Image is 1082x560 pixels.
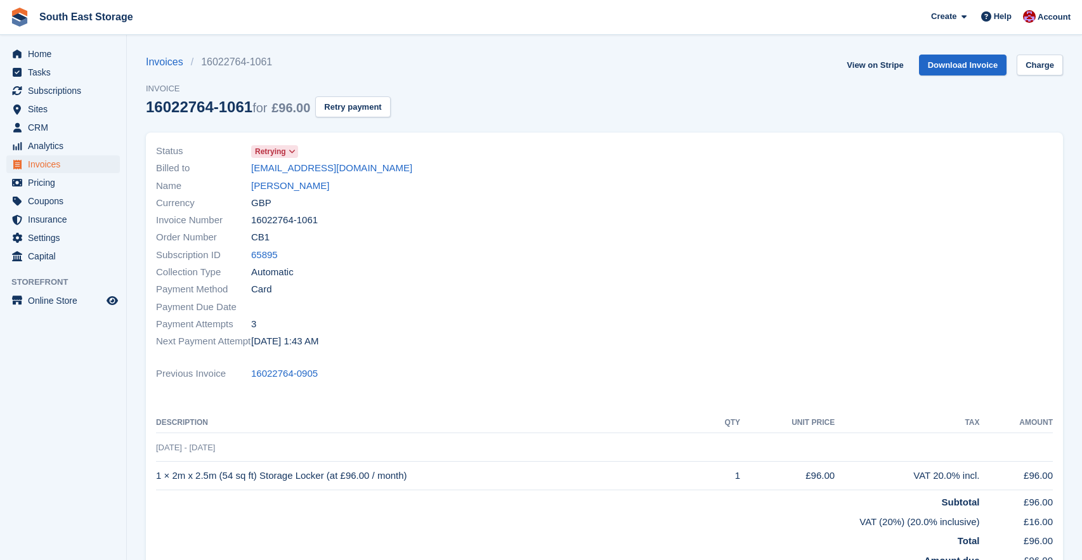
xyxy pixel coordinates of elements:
[156,462,706,490] td: 1 × 2m x 2.5m (54 sq ft) Storage Locker (at £96.00 / month)
[6,45,120,63] a: menu
[251,248,278,263] a: 65895
[156,265,251,280] span: Collection Type
[958,535,980,546] strong: Total
[942,497,980,507] strong: Subtotal
[919,55,1007,75] a: Download Invoice
[251,179,329,193] a: [PERSON_NAME]
[156,248,251,263] span: Subscription ID
[146,82,391,95] span: Invoice
[994,10,1012,23] span: Help
[271,101,310,115] span: £96.00
[6,155,120,173] a: menu
[156,300,251,315] span: Payment Due Date
[156,179,251,193] span: Name
[10,8,29,27] img: stora-icon-8386f47178a22dfd0bd8f6a31ec36ba5ce8667c1dd55bd0f319d3a0aa187defe.svg
[6,119,120,136] a: menu
[980,490,1053,510] td: £96.00
[28,247,104,265] span: Capital
[6,137,120,155] a: menu
[251,230,270,245] span: CB1
[740,413,835,433] th: Unit Price
[251,213,318,228] span: 16022764-1061
[931,10,956,23] span: Create
[34,6,138,27] a: South East Storage
[146,55,191,70] a: Invoices
[28,100,104,118] span: Sites
[6,63,120,81] a: menu
[28,137,104,155] span: Analytics
[251,367,318,381] a: 16022764-0905
[156,510,980,530] td: VAT (20%) (20.0% inclusive)
[740,462,835,490] td: £96.00
[251,144,298,159] a: Retrying
[6,100,120,118] a: menu
[251,265,294,280] span: Automatic
[980,529,1053,549] td: £96.00
[156,230,251,245] span: Order Number
[980,413,1053,433] th: Amount
[6,82,120,100] a: menu
[156,213,251,228] span: Invoice Number
[1023,10,1036,23] img: Roger Norris
[842,55,908,75] a: View on Stripe
[146,55,391,70] nav: breadcrumbs
[251,282,272,297] span: Card
[28,82,104,100] span: Subscriptions
[28,155,104,173] span: Invoices
[105,293,120,308] a: Preview store
[6,229,120,247] a: menu
[6,211,120,228] a: menu
[156,334,251,349] span: Next Payment Attempt
[835,413,979,433] th: Tax
[251,196,271,211] span: GBP
[1017,55,1063,75] a: Charge
[6,247,120,265] a: menu
[255,146,286,157] span: Retrying
[156,317,251,332] span: Payment Attempts
[28,211,104,228] span: Insurance
[146,98,310,115] div: 16022764-1061
[28,229,104,247] span: Settings
[28,119,104,136] span: CRM
[1038,11,1071,23] span: Account
[6,174,120,192] a: menu
[28,45,104,63] span: Home
[156,413,706,433] th: Description
[6,192,120,210] a: menu
[252,101,267,115] span: for
[251,334,318,349] time: 2025-08-20 00:43:05 UTC
[28,292,104,309] span: Online Store
[156,367,251,381] span: Previous Invoice
[28,192,104,210] span: Coupons
[156,282,251,297] span: Payment Method
[156,161,251,176] span: Billed to
[156,443,215,452] span: [DATE] - [DATE]
[28,63,104,81] span: Tasks
[11,276,126,289] span: Storefront
[315,96,390,117] button: Retry payment
[6,292,120,309] a: menu
[980,462,1053,490] td: £96.00
[835,469,979,483] div: VAT 20.0% incl.
[706,462,740,490] td: 1
[28,174,104,192] span: Pricing
[156,196,251,211] span: Currency
[251,161,412,176] a: [EMAIL_ADDRESS][DOMAIN_NAME]
[706,413,740,433] th: QTY
[980,510,1053,530] td: £16.00
[251,317,256,332] span: 3
[156,144,251,159] span: Status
